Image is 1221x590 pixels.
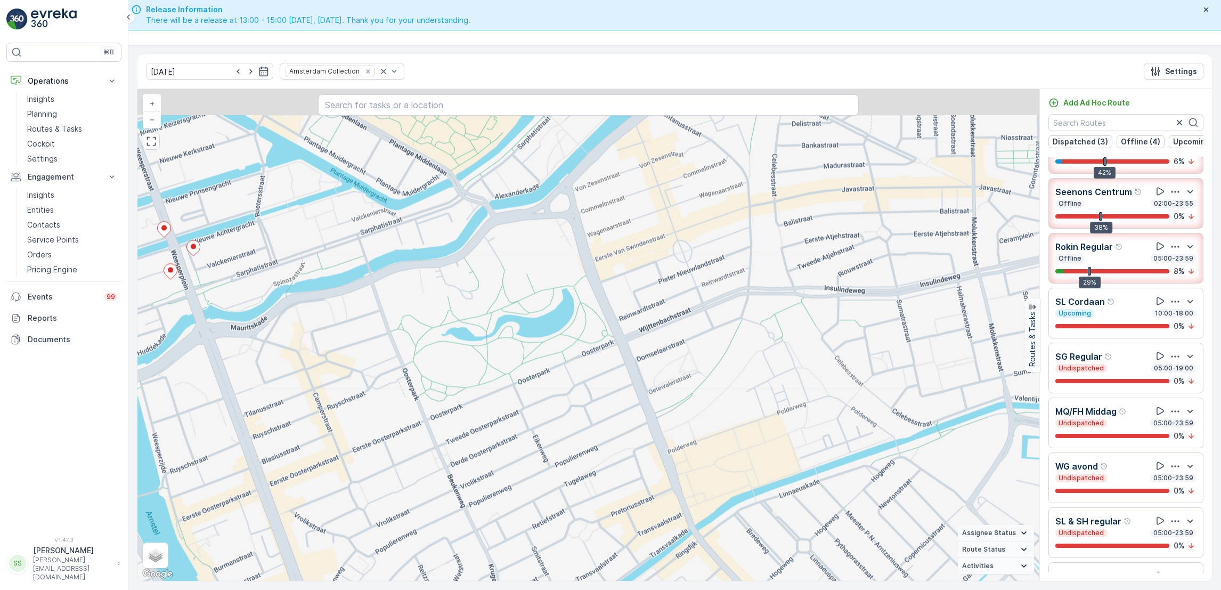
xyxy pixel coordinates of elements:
p: Rokin Regular [1055,240,1113,253]
p: Offline [1057,199,1082,208]
div: Help Tooltip Icon [1124,517,1132,526]
p: Dispatched (3) [1053,136,1108,147]
p: Documents [28,334,117,345]
a: Contacts [23,217,121,232]
p: 0 % [1174,540,1185,551]
p: Insights [27,190,54,200]
p: 99 [107,293,115,301]
p: [PERSON_NAME] [33,545,112,556]
summary: Route Status [958,541,1034,558]
p: Insights [27,94,54,104]
a: Zoom Out [144,111,160,127]
a: Orders [23,247,121,262]
p: Seenons Centrum [1055,185,1132,198]
button: SS[PERSON_NAME][PERSON_NAME][EMAIL_ADDRESS][DOMAIN_NAME] [6,545,121,581]
p: Events [28,292,98,302]
a: Routes & Tasks [23,122,121,136]
p: 10:00-18:00 [1154,309,1194,318]
div: Help Tooltip Icon [1100,462,1109,471]
p: WG avond [1055,460,1098,473]
span: + [150,99,154,108]
a: Planning [23,107,121,122]
p: 6 % [1174,156,1185,167]
summary: Assignee Status [958,525,1034,541]
a: Service Points [23,232,121,247]
span: v 1.47.3 [6,537,121,543]
p: Undispatched [1057,419,1105,427]
p: 05:00-23:59 [1152,529,1194,537]
a: Zoom In [144,95,160,111]
summary: Activities [958,558,1034,575]
p: Upcoming [1057,309,1092,318]
span: Activities [962,562,994,570]
p: Offline [1057,254,1082,263]
a: Settings [23,151,121,166]
div: 42% [1094,167,1116,179]
input: Search Routes [1048,114,1203,131]
a: Documents [6,329,121,350]
div: Help Tooltip Icon [1134,188,1143,196]
p: Settings [1165,66,1197,77]
p: Entities [27,205,54,215]
p: Reports [28,313,117,324]
p: Offline (4) [1121,136,1160,147]
p: Settings [27,153,58,164]
p: Contacts [27,220,60,230]
div: Help Tooltip Icon [1098,572,1107,580]
span: Route Status [962,545,1005,554]
p: ⌘B [103,48,114,56]
button: Settings [1144,63,1203,80]
a: Add Ad Hoc Route [1048,98,1130,108]
a: Cockpit [23,136,121,151]
p: OS avond [1055,570,1096,583]
span: − [150,115,155,124]
a: Reports [6,308,121,329]
p: Undispatched [1057,529,1105,537]
button: Dispatched (3) [1048,135,1112,148]
p: Operations [28,76,100,86]
div: 29% [1079,277,1101,288]
div: Help Tooltip Icon [1119,407,1127,416]
p: 05:00-23:59 [1152,474,1194,482]
span: Assignee Status [962,529,1016,537]
a: Pricing Engine [23,262,121,277]
input: dd/mm/yyyy [146,63,273,80]
p: 05:00-23:59 [1152,419,1194,427]
a: Insights [23,188,121,203]
p: [PERSON_NAME][EMAIL_ADDRESS][DOMAIN_NAME] [33,556,112,581]
p: Undispatched [1057,474,1105,482]
div: Help Tooltip Icon [1115,243,1124,251]
a: Insights [23,92,121,107]
input: Search for tasks or a location [318,94,859,116]
p: Planning [27,109,57,119]
p: 0 % [1174,486,1185,496]
button: Engagement [6,166,121,188]
button: Offline (4) [1117,135,1165,148]
p: SL & SH regular [1055,515,1121,528]
p: 8 % [1174,266,1185,277]
div: Amsterdam Collection [286,66,361,76]
p: Add Ad Hoc Route [1063,98,1130,108]
a: Events99 [6,286,121,308]
p: Engagement [28,172,100,182]
p: 05:00-19:00 [1153,364,1194,373]
p: Pricing Engine [27,264,77,275]
img: logo [6,9,28,30]
a: Layers [144,544,167,567]
p: 0 % [1174,211,1185,222]
a: Open this area in Google Maps (opens a new window) [140,567,175,581]
p: Undispatched [1057,364,1105,373]
p: 02:00-23:55 [1153,199,1194,208]
p: Upcoming (1) [1173,136,1221,147]
p: 0 % [1174,376,1185,386]
img: logo_light-DOdMpM7g.png [31,9,77,30]
p: 0 % [1174,321,1185,332]
p: SL Cordaan [1055,295,1105,308]
div: SS [9,555,26,572]
p: Service Points [27,235,79,245]
p: 05:00-23:59 [1152,254,1194,263]
p: Routes & Tasks [27,124,82,134]
button: Operations [6,70,121,92]
div: Help Tooltip Icon [1107,297,1116,306]
p: SG Regular [1055,350,1102,363]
